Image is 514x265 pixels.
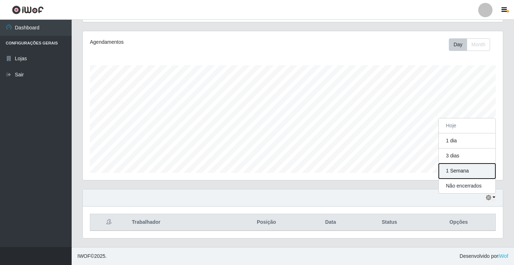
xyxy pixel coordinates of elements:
th: Status [357,214,422,231]
img: CoreUI Logo [12,5,44,14]
th: Trabalhador [128,214,229,231]
div: Agendamentos [90,38,253,46]
th: Data [304,214,357,231]
th: Posição [229,214,304,231]
button: 1 Semana [439,164,495,179]
span: IWOF [77,253,91,259]
a: iWof [498,253,508,259]
button: 3 dias [439,148,495,164]
button: Não encerrados [439,179,495,193]
div: First group [449,38,490,51]
button: Hoje [439,118,495,133]
span: © 2025 . [77,252,107,260]
div: Toolbar with button groups [449,38,496,51]
button: 1 dia [439,133,495,148]
button: Month [467,38,490,51]
button: Day [449,38,467,51]
th: Opções [422,214,496,231]
span: Desenvolvido por [460,252,508,260]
